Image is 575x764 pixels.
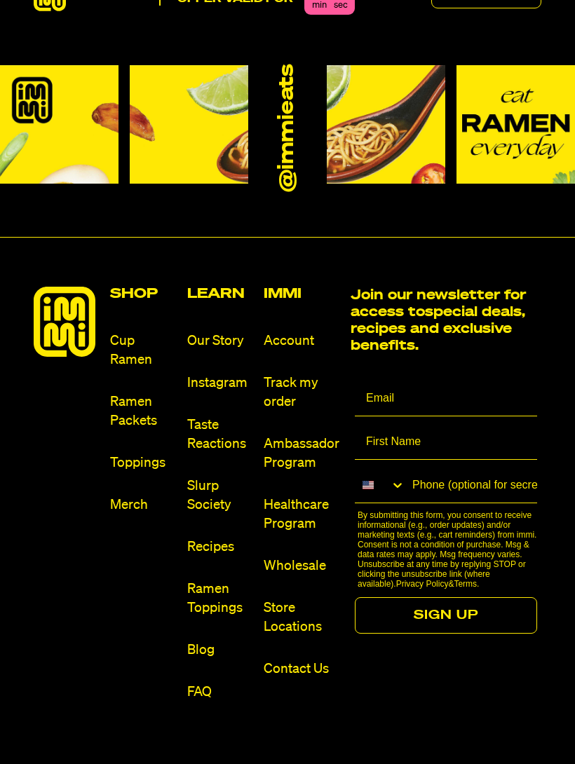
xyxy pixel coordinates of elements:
[110,332,175,369] a: Cup Ramen
[355,381,537,416] input: Email
[110,287,175,301] h2: Shop
[456,65,575,184] img: Instagram
[264,287,339,301] h2: Immi
[187,477,252,514] a: Slurp Society
[264,332,339,350] a: Account
[130,65,248,184] img: Instagram
[264,435,339,472] a: Ambassador Program
[264,496,339,533] a: Healthcare Program
[351,287,541,354] h2: Join our newsletter for access to special deals, recipes and exclusive benefits.
[187,641,252,660] a: Blog
[264,599,339,636] a: Store Locations
[355,597,537,634] button: SIGN UP
[7,700,132,757] iframe: Marketing Popup
[110,496,175,514] a: Merch
[187,538,252,557] a: Recipes
[110,393,175,430] a: Ramen Packets
[187,287,252,301] h2: Learn
[110,453,175,472] a: Toppings
[187,374,252,393] a: Instagram
[187,416,252,453] a: Taste Reactions
[454,579,477,589] a: Terms
[276,64,300,191] a: @immieats
[355,468,405,502] button: Search Countries
[264,557,339,575] a: Wholesale
[312,1,327,10] span: min
[363,479,374,491] img: United States
[187,332,252,350] a: Our Story
[405,468,537,503] input: Phone (optional for secret deals)
[187,683,252,702] a: FAQ
[327,65,445,184] img: Instagram
[355,425,537,460] input: First Name
[334,1,348,10] span: sec
[187,580,252,618] a: Ramen Toppings
[358,510,541,589] p: By submitting this form, you consent to receive informational (e.g., order updates) and/or market...
[34,287,95,357] img: immieats
[264,660,339,678] a: Contact Us
[396,579,449,589] a: Privacy Policy
[264,374,339,411] a: Track my order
